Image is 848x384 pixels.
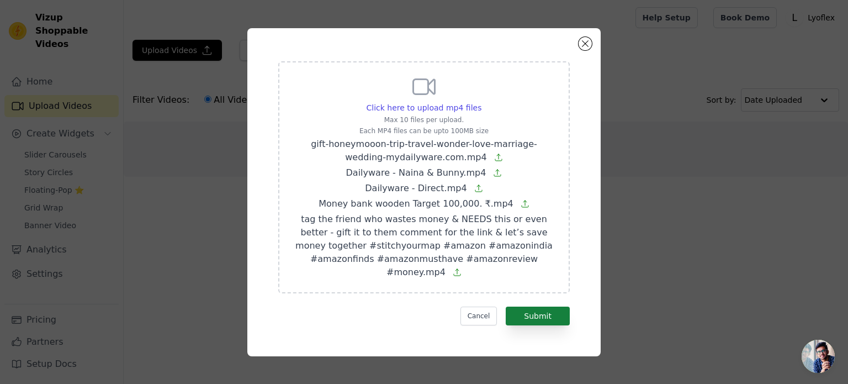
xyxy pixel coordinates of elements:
[367,103,482,112] span: Click here to upload mp4 files
[295,214,553,277] span: tag the friend who wastes money & NEEDS this or even better - gift it to them comment for the lin...
[319,198,513,209] span: Money bank wooden Target 100,000. ₹.mp4
[579,37,592,50] button: Close modal
[346,167,486,178] span: Dailyware - Naina & Bunny.mp4
[802,340,835,373] div: Open chat
[293,127,555,135] p: Each MP4 files can be upto 100MB size
[311,139,537,162] span: gift-honeymooon-trip-travel-wonder-love-marriage-wedding-mydailyware.com.mp4
[365,183,467,193] span: Dailyware - Direct.mp4
[460,307,497,325] button: Cancel
[506,307,570,325] button: Submit
[293,115,555,124] p: Max 10 files per upload.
